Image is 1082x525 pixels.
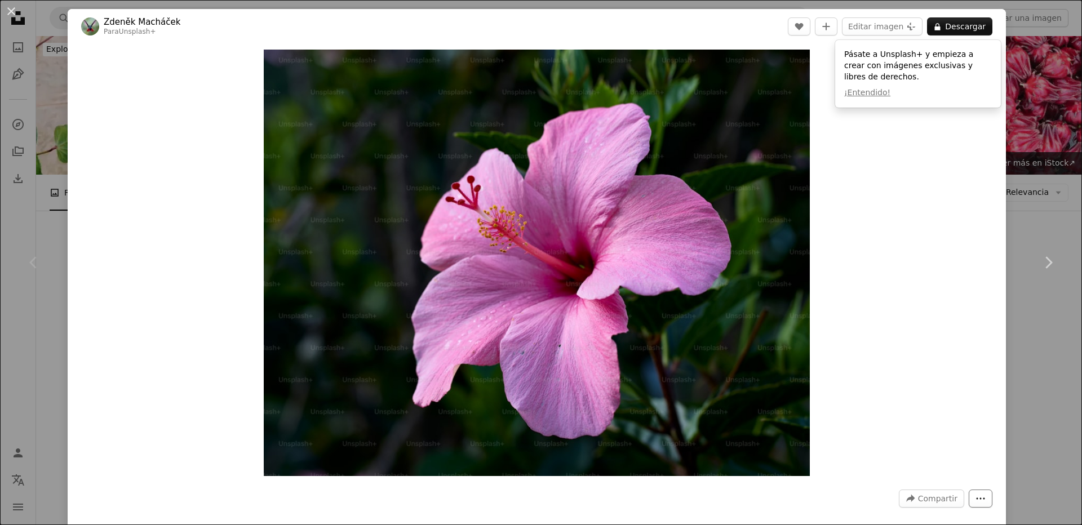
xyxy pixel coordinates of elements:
button: ¡Entendido! [844,87,890,99]
img: una flor rosa con hojas verdes en el fondo [264,50,810,476]
button: Ampliar en esta imagen [264,50,810,476]
button: Descargar [927,17,992,35]
button: Me gusta [788,17,810,35]
button: Editar imagen [842,17,923,35]
a: Zdeněk Macháček [104,16,180,28]
img: Ve al perfil de Zdeněk Macháček [81,17,99,35]
div: Pásate a Unsplash+ y empieza a crear con imágenes exclusivas y libres de derechos. [835,40,1001,108]
a: Siguiente [1014,208,1082,317]
span: Compartir [918,490,957,507]
button: Añade a la colección [815,17,837,35]
a: Unsplash+ [119,28,156,35]
button: Más acciones [969,490,992,508]
div: Para [104,28,180,37]
button: Compartir esta imagen [899,490,964,508]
